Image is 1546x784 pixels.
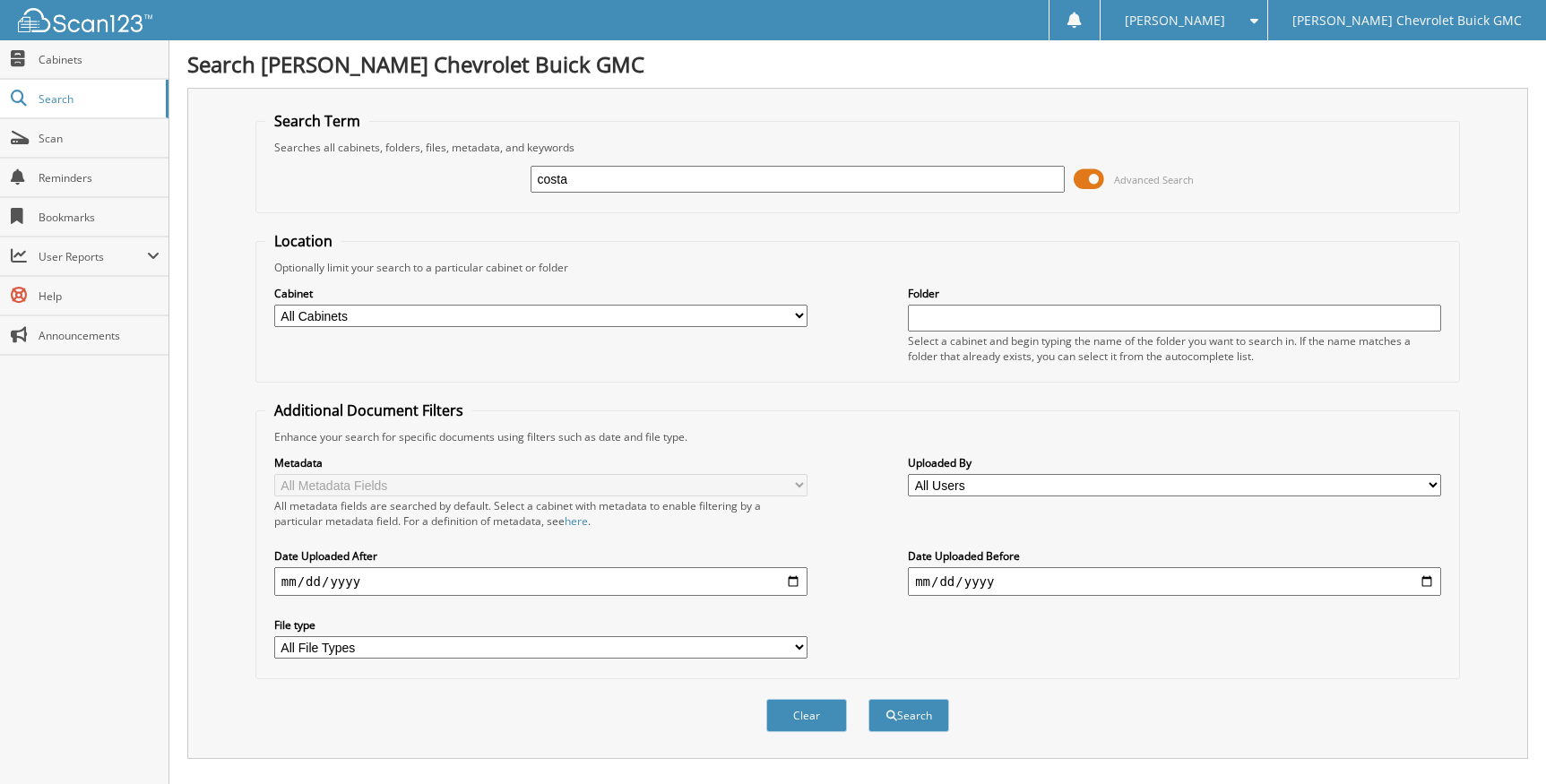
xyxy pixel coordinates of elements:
div: Select a cabinet and begin typing the name of the folder you want to search in. If the name match... [908,333,1441,364]
div: All metadata fields are searched by default. Select a cabinet with metadata to enable filtering b... [274,498,808,529]
span: Reminders [39,170,160,185]
legend: Location [265,231,341,251]
div: Optionally limit your search to a particular cabinet or folder [265,260,1450,275]
img: scan123-logo-white.svg [18,8,152,32]
label: Date Uploaded After [274,548,808,564]
h1: Search [PERSON_NAME] Chevrolet Buick GMC [187,49,1528,79]
span: Bookmarks [39,210,160,225]
label: Uploaded By [908,455,1441,470]
span: Cabinets [39,52,160,67]
input: end [908,567,1441,596]
label: Date Uploaded Before [908,548,1441,564]
span: Advanced Search [1114,173,1194,186]
span: Help [39,289,160,304]
button: Search [868,699,949,732]
span: User Reports [39,249,147,264]
legend: Search Term [265,111,369,131]
a: here [565,513,588,529]
span: Announcements [39,328,160,343]
input: start [274,567,808,596]
span: Search [39,91,157,107]
button: Clear [766,699,847,732]
span: Scan [39,131,160,146]
label: Folder [908,286,1441,301]
legend: Additional Document Filters [265,401,472,420]
div: Searches all cabinets, folders, files, metadata, and keywords [265,140,1450,155]
div: Enhance your search for specific documents using filters such as date and file type. [265,429,1450,444]
span: [PERSON_NAME] Chevrolet Buick GMC [1292,15,1522,26]
span: [PERSON_NAME] [1125,15,1225,26]
label: Cabinet [274,286,808,301]
label: Metadata [274,455,808,470]
label: File type [274,617,808,633]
